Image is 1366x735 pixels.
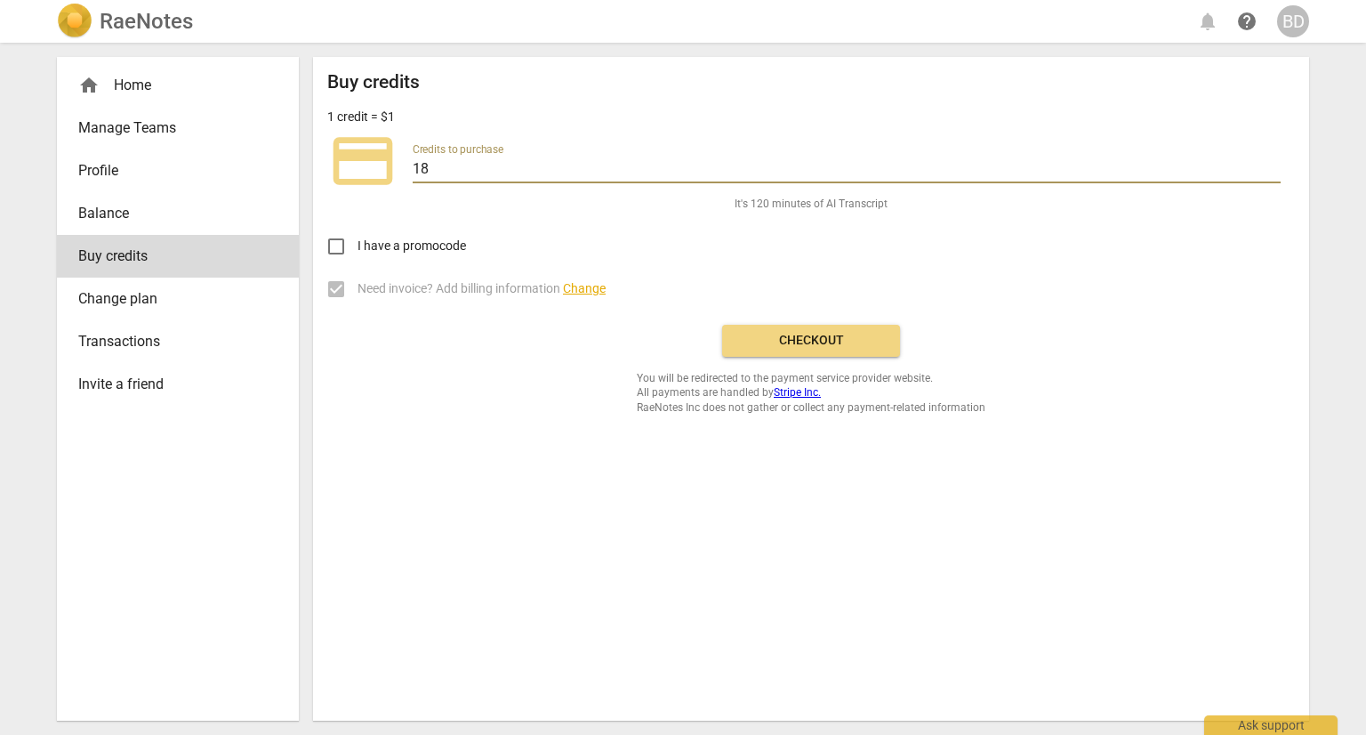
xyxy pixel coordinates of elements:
a: Profile [57,149,299,192]
button: Checkout [722,325,900,357]
span: You will be redirected to the payment service provider website. All payments are handled by RaeNo... [637,371,985,416]
div: Home [78,75,263,96]
a: Manage Teams [57,107,299,149]
span: credit_card [327,125,398,197]
span: Checkout [736,332,886,350]
span: help [1236,11,1258,32]
a: Stripe Inc. [774,386,821,399]
span: Change plan [78,288,263,310]
a: Transactions [57,320,299,363]
span: Manage Teams [78,117,263,139]
a: Help [1231,5,1263,37]
span: I have a promocode [358,237,466,255]
span: home [78,75,100,96]
img: Logo [57,4,92,39]
span: Balance [78,203,263,224]
label: Credits to purchase [413,144,503,155]
a: Balance [57,192,299,235]
div: Home [57,64,299,107]
p: 1 credit = $1 [327,108,395,126]
h2: RaeNotes [100,9,193,34]
h2: Buy credits [327,71,420,93]
span: Invite a friend [78,374,263,395]
span: Buy credits [78,246,263,267]
a: Change plan [57,278,299,320]
span: Need invoice? Add billing information [358,279,606,298]
span: It's 120 minutes of AI Transcript [735,197,888,212]
a: Buy credits [57,235,299,278]
a: Invite a friend [57,363,299,406]
span: Profile [78,160,263,182]
span: Transactions [78,331,263,352]
div: Ask support [1204,715,1338,735]
button: BD [1277,5,1309,37]
a: LogoRaeNotes [57,4,193,39]
span: Change [563,281,606,295]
